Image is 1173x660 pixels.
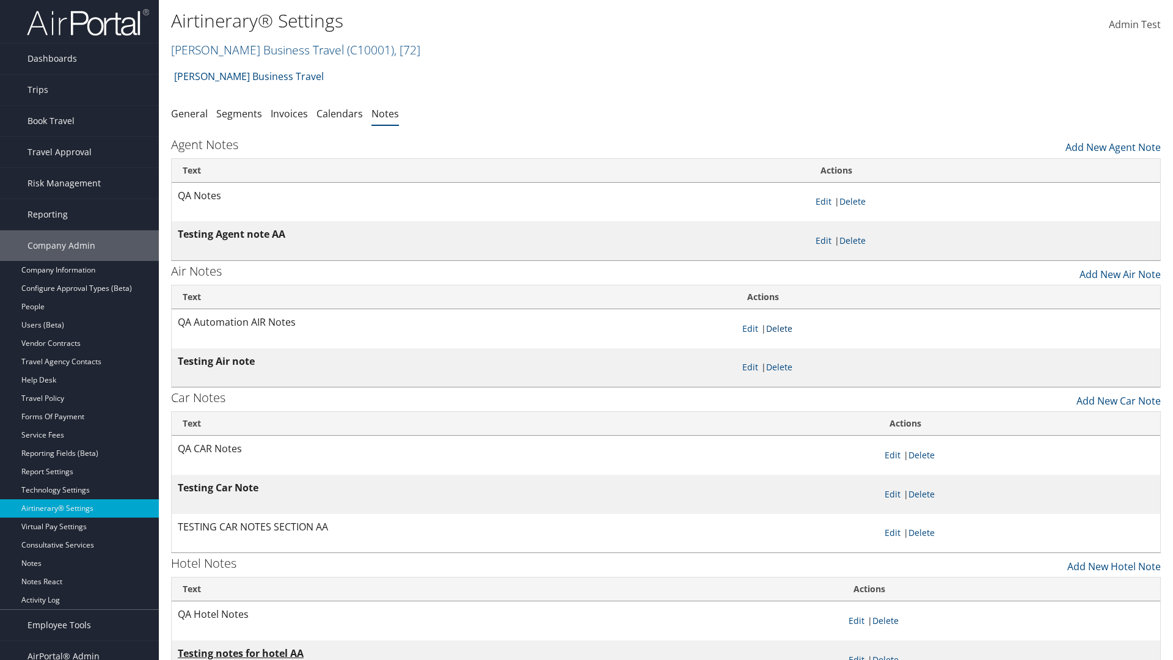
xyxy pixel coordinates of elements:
[178,647,304,660] strong: Testing notes for hotel AA
[27,75,48,105] span: Trips
[885,488,901,500] a: Edit
[742,323,758,334] a: Edit
[839,196,866,207] a: Delete
[1076,387,1161,408] a: Add New Car Note
[27,137,92,167] span: Travel Approval
[879,436,1160,475] td: |
[736,309,1160,348] td: |
[1065,134,1161,155] a: Add New Agent Note
[27,610,91,640] span: Employee Tools
[839,235,866,246] a: Delete
[394,42,420,58] span: , [ 72 ]
[908,527,935,538] a: Delete
[347,42,394,58] span: ( C10001 )
[371,107,399,120] a: Notes
[1109,18,1161,31] span: Admin Test
[171,107,208,120] a: General
[171,136,238,153] h3: Agent Notes
[271,107,308,120] a: Invoices
[879,514,1160,553] td: |
[809,159,1161,183] th: Actions
[172,285,736,309] th: Text
[816,196,831,207] a: Edit
[178,354,255,368] strong: Testing Air note
[742,361,758,373] a: Edit
[842,601,1160,640] td: |
[178,519,872,535] p: TESTING CAR NOTES SECTION AA
[171,263,222,280] h3: Air Notes
[27,168,101,199] span: Risk Management
[736,348,1160,387] td: |
[908,449,935,461] a: Delete
[171,389,225,406] h3: Car Notes
[172,577,842,601] th: Text
[885,449,901,461] a: Edit
[316,107,363,120] a: Calendars
[879,475,1160,514] td: |
[879,412,1160,436] th: Actions
[27,106,75,136] span: Book Travel
[849,615,864,626] a: Edit
[171,42,420,58] a: [PERSON_NAME] Business Travel
[178,188,803,204] p: QA Notes
[174,64,324,89] a: [PERSON_NAME] Business Travel
[27,8,149,37] img: airportal-logo.png
[178,481,258,494] strong: Testing Car Note
[178,441,872,457] p: QA CAR Notes
[27,230,95,261] span: Company Admin
[1067,553,1161,574] a: Add New Hotel Note
[1109,6,1161,44] a: Admin Test
[172,412,879,436] th: Text
[178,607,836,623] p: QA Hotel Notes
[1080,261,1161,282] a: Add New Air Note
[766,323,792,334] a: Delete
[809,221,1161,260] td: |
[736,285,1160,309] th: Actions
[885,527,901,538] a: Edit
[171,555,236,572] h3: Hotel Notes
[816,235,831,246] a: Edit
[178,227,285,241] strong: Testing Agent note AA
[178,315,730,331] p: QA Automation AIR Notes
[872,615,899,626] a: Delete
[908,488,935,500] a: Delete
[766,361,792,373] a: Delete
[216,107,262,120] a: Segments
[171,8,831,34] h1: Airtinerary® Settings
[27,43,77,74] span: Dashboards
[172,159,809,183] th: Text
[842,577,1160,601] th: Actions
[809,183,1161,222] td: |
[27,199,68,230] span: Reporting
